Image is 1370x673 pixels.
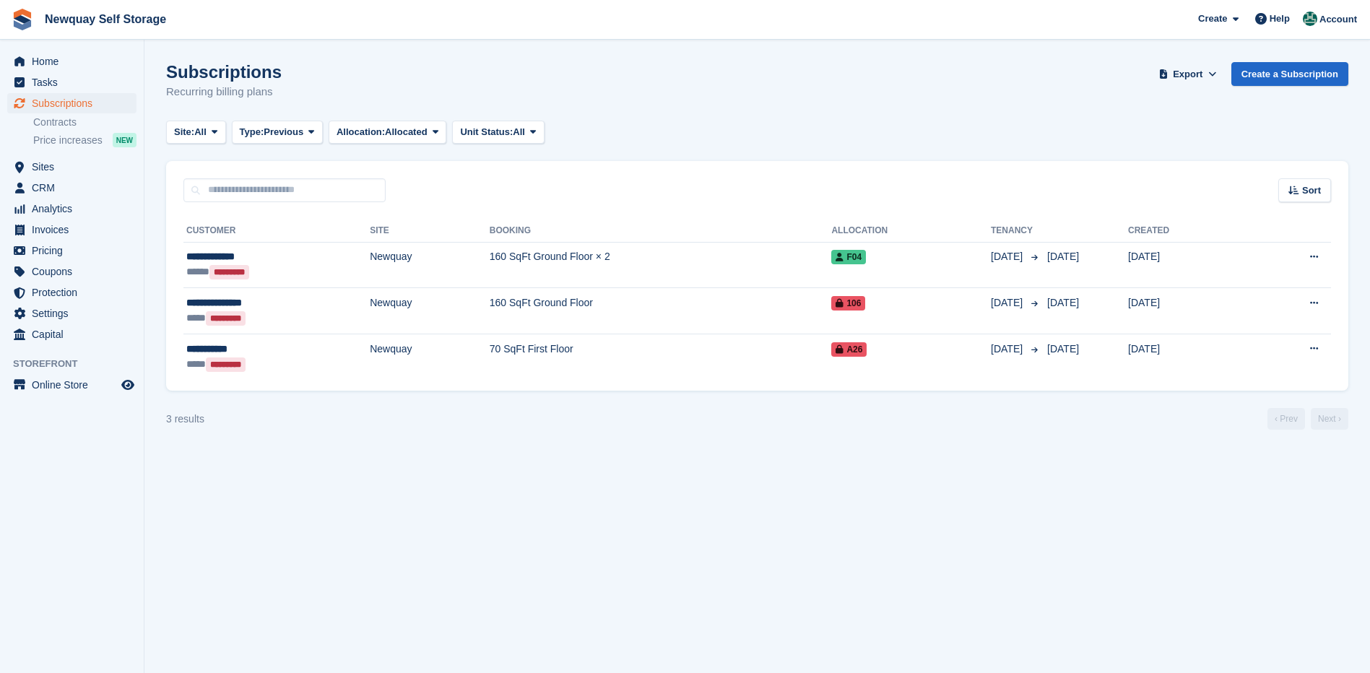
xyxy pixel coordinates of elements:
a: menu [7,282,136,303]
span: Type: [240,125,264,139]
span: [DATE] [991,249,1026,264]
th: Customer [183,220,370,243]
span: All [513,125,525,139]
span: CRM [32,178,118,198]
a: Previous [1267,408,1305,430]
span: Capital [32,324,118,344]
a: menu [7,199,136,219]
a: menu [7,178,136,198]
img: stora-icon-8386f47178a22dfd0bd8f6a31ec36ba5ce8667c1dd55bd0f319d3a0aa187defe.svg [12,9,33,30]
span: Sites [32,157,118,177]
a: menu [7,72,136,92]
span: Invoices [32,220,118,240]
td: [DATE] [1128,288,1245,334]
span: Pricing [32,240,118,261]
a: menu [7,303,136,324]
td: Newquay [370,242,490,288]
a: Preview store [119,376,136,394]
span: Help [1270,12,1290,26]
a: menu [7,240,136,261]
span: Previous [264,125,303,139]
nav: Page [1265,408,1351,430]
span: Settings [32,303,118,324]
a: menu [7,375,136,395]
span: Home [32,51,118,71]
button: Export [1156,62,1220,86]
span: Price increases [33,134,103,147]
button: Unit Status: All [452,121,544,144]
span: Subscriptions [32,93,118,113]
a: Create a Subscription [1231,62,1348,86]
td: 160 SqFt Ground Floor × 2 [490,242,832,288]
th: Tenancy [991,220,1041,243]
span: Online Store [32,375,118,395]
span: All [194,125,207,139]
a: Price increases NEW [33,132,136,148]
button: Site: All [166,121,226,144]
span: Storefront [13,357,144,371]
th: Site [370,220,490,243]
td: [DATE] [1128,242,1245,288]
div: NEW [113,133,136,147]
span: 106 [831,296,865,311]
span: Coupons [32,261,118,282]
a: menu [7,261,136,282]
span: Site: [174,125,194,139]
span: Protection [32,282,118,303]
a: Newquay Self Storage [39,7,172,31]
h1: Subscriptions [166,62,282,82]
span: [DATE] [991,342,1026,357]
a: menu [7,157,136,177]
p: Recurring billing plans [166,84,282,100]
a: menu [7,51,136,71]
span: Tasks [32,72,118,92]
a: menu [7,93,136,113]
button: Allocation: Allocated [329,121,446,144]
span: Create [1198,12,1227,26]
span: [DATE] [1047,297,1079,308]
a: menu [7,220,136,240]
span: F04 [831,250,866,264]
span: Sort [1302,183,1321,198]
th: Booking [490,220,832,243]
a: Contracts [33,116,136,129]
button: Type: Previous [232,121,323,144]
td: 160 SqFt Ground Floor [490,288,832,334]
a: menu [7,324,136,344]
td: 70 SqFt First Floor [490,334,832,379]
span: [DATE] [991,295,1026,311]
span: Analytics [32,199,118,219]
th: Created [1128,220,1245,243]
td: [DATE] [1128,334,1245,379]
td: Newquay [370,288,490,334]
span: Account [1319,12,1357,27]
th: Allocation [831,220,991,243]
a: Next [1311,408,1348,430]
td: Newquay [370,334,490,379]
span: [DATE] [1047,343,1079,355]
div: 3 results [166,412,204,427]
span: A26 [831,342,867,357]
span: Export [1173,67,1202,82]
span: Unit Status: [460,125,513,139]
span: Allocation: [337,125,385,139]
span: [DATE] [1047,251,1079,262]
img: JON [1303,12,1317,26]
span: Allocated [385,125,428,139]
